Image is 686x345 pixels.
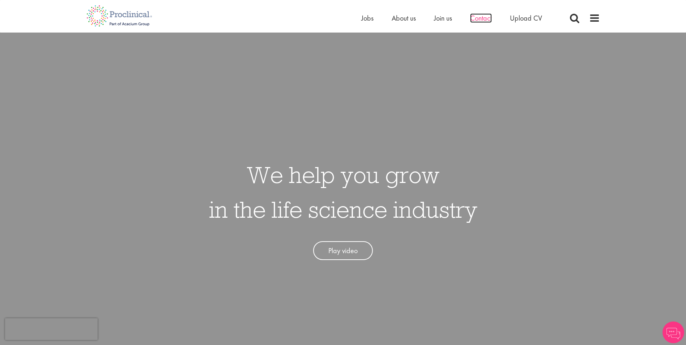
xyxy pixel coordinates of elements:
a: Jobs [361,13,374,23]
a: Join us [434,13,452,23]
img: Chatbot [662,321,684,343]
a: About us [392,13,416,23]
a: Contact [470,13,492,23]
h1: We help you grow in the life science industry [209,157,477,227]
a: Upload CV [510,13,542,23]
a: Play video [313,241,373,260]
